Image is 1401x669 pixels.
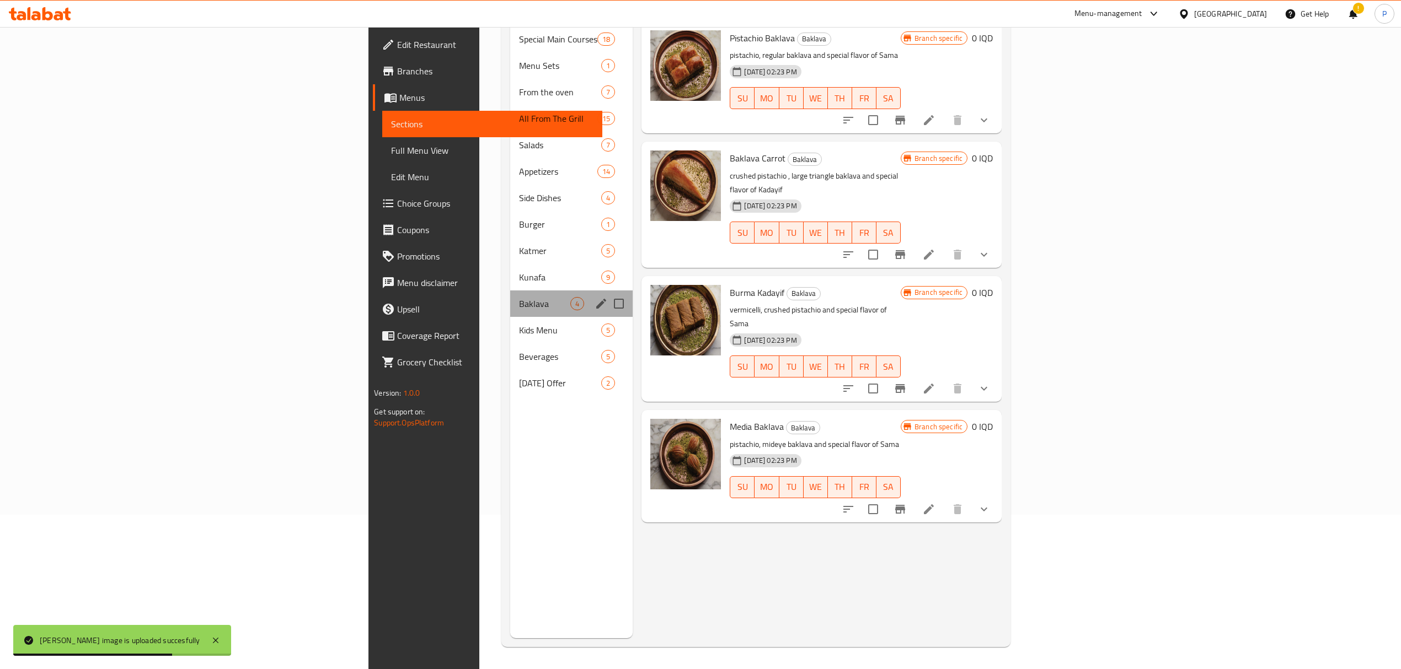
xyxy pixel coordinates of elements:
[862,109,885,132] span: Select to update
[374,416,444,430] a: Support.OpsPlatform
[832,359,848,375] span: TH
[397,250,593,263] span: Promotions
[373,217,602,243] a: Coupons
[598,166,614,177] span: 14
[397,303,593,316] span: Upsell
[740,335,801,346] span: [DATE] 02:23 PM
[510,158,633,185] div: Appetizers14
[510,211,633,238] div: Burger1
[862,498,885,521] span: Select to update
[1382,8,1387,20] span: P
[382,164,602,190] a: Edit Menu
[779,476,804,498] button: TU
[519,138,602,152] div: Salads
[602,378,614,389] span: 2
[519,218,602,231] div: Burger
[944,496,971,522] button: delete
[735,225,750,241] span: SU
[730,418,784,435] span: Media Baklava
[598,34,614,45] span: 18
[755,87,779,109] button: MO
[373,322,602,349] a: Coverage Report
[804,87,828,109] button: WE
[602,219,614,230] span: 1
[784,225,799,241] span: TU
[519,297,571,310] span: Baklava
[784,479,799,495] span: TU
[881,359,896,375] span: SA
[972,419,993,434] h6: 0 IQD
[601,376,615,390] div: items
[832,479,848,495] span: TH
[650,419,721,489] img: Media Baklava
[730,150,785,166] span: Baklava Carrot
[397,223,593,236] span: Coupons
[593,295,609,312] button: edit
[373,243,602,269] a: Promotions
[650,285,721,355] img: Burma Kadayif
[510,264,633,290] div: Kunafa9
[510,21,633,401] nav: Menu sections
[876,355,901,377] button: SA
[755,222,779,244] button: MO
[397,64,593,78] span: Branches
[808,225,824,241] span: WE
[759,90,774,106] span: MO
[944,107,971,133] button: delete
[881,225,896,241] span: SA
[740,67,801,77] span: [DATE] 02:23 PM
[788,153,821,166] span: Baklava
[735,359,750,375] span: SU
[804,355,828,377] button: WE
[779,222,804,244] button: TU
[828,476,852,498] button: TH
[601,59,615,72] div: items
[730,438,900,451] p: pistachio, mideye baklava and special flavor of Sama
[922,503,935,516] a: Edit menu item
[519,33,598,46] div: Special Main Courses
[373,296,602,322] a: Upsell
[730,169,900,197] p: crushed pistachio , large triangle baklava and special flavor of Kadayif
[835,496,862,522] button: sort-choices
[862,243,885,266] span: Select to update
[808,479,824,495] span: WE
[40,634,200,646] div: [PERSON_NAME] image is uploaded succesfully
[876,222,901,244] button: SA
[881,90,896,106] span: SA
[374,404,425,419] span: Get support on:
[602,140,614,150] span: 7
[510,238,633,264] div: Katmer5
[374,386,401,400] span: Version:
[519,271,602,284] span: Kunafa
[730,355,755,377] button: SU
[519,59,602,72] div: Menu Sets
[519,112,598,125] div: All From The Grill
[1194,8,1267,20] div: [GEOGRAPHIC_DATA]
[852,355,876,377] button: FR
[601,323,615,337] div: items
[971,241,997,268] button: show more
[373,269,602,296] a: Menu disclaimer
[910,422,967,432] span: Branch specific
[519,323,602,337] span: Kids Menu
[730,222,755,244] button: SU
[510,185,633,211] div: Side Dishes4
[391,170,593,184] span: Edit Menu
[519,85,602,99] span: From the oven
[650,150,721,221] img: Baklava Carrot
[852,476,876,498] button: FR
[910,287,967,298] span: Branch specific
[510,343,633,370] div: Beverages5
[519,244,602,257] span: Katmer
[835,107,862,133] button: sort-choices
[601,350,615,363] div: items
[787,422,820,434] span: Baklava
[519,191,602,204] span: Side Dishes
[510,370,633,396] div: [DATE] Offer2
[510,52,633,79] div: Menu Sets1
[382,111,602,137] a: Sections
[887,241,913,268] button: Branch-specific-item
[808,359,824,375] span: WE
[832,225,848,241] span: TH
